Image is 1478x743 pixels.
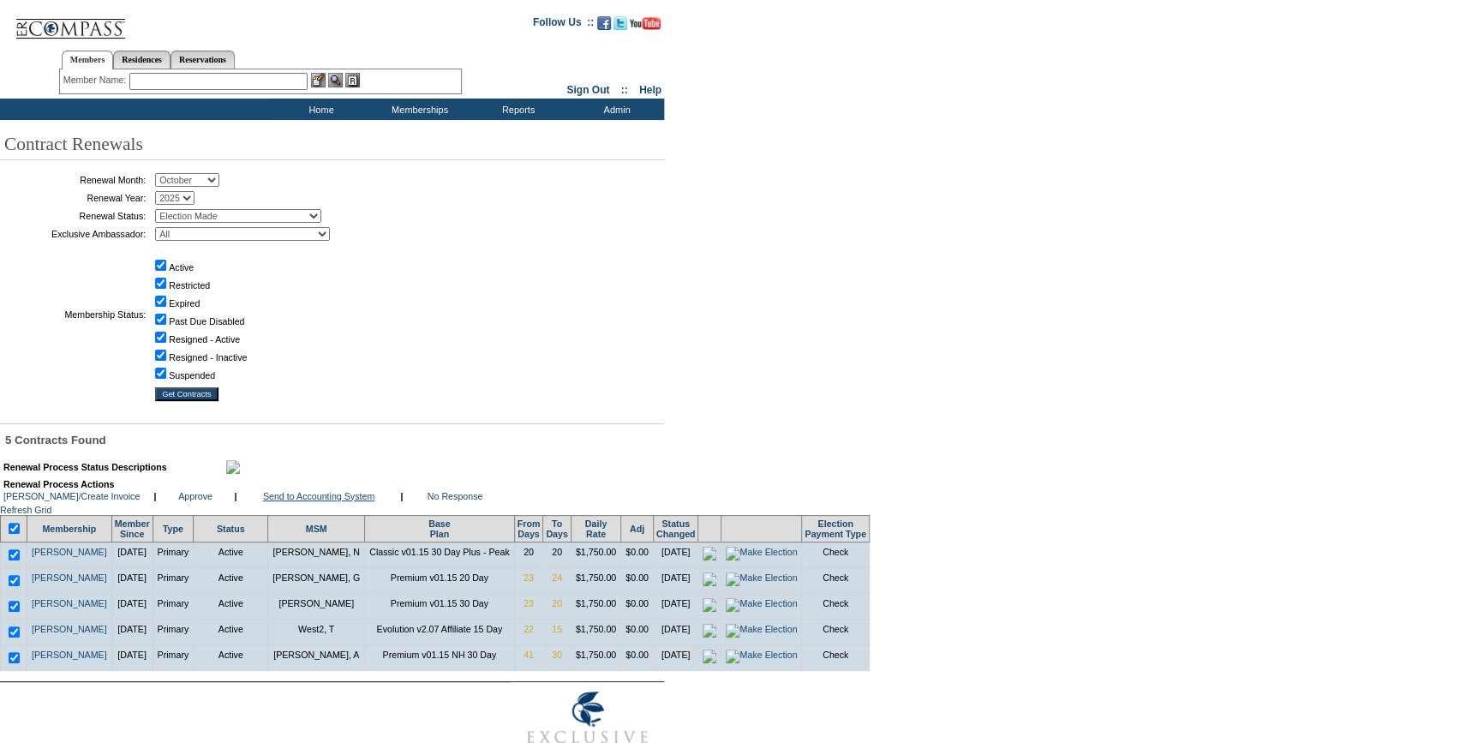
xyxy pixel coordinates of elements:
[653,644,698,670] td: [DATE]
[15,4,126,39] img: Compass Home
[154,491,157,501] b: |
[467,99,565,120] td: Reports
[565,99,664,120] td: Admin
[428,491,483,501] a: No Response
[571,567,620,593] td: $1,750.00
[268,593,365,619] td: [PERSON_NAME]
[585,518,607,539] a: DailyRate
[514,644,543,670] td: 41
[62,51,114,69] a: Members
[194,542,268,567] td: Active
[4,245,146,383] td: Membership Status:
[401,491,404,501] b: |
[4,209,146,223] td: Renewal Status:
[115,518,150,539] a: MemberSince
[32,650,107,660] a: [PERSON_NAME]
[4,173,146,187] td: Renewal Month:
[621,644,654,670] td: $0.00
[171,51,235,69] a: Reservations
[328,73,343,87] img: View
[111,644,153,670] td: [DATE]
[621,542,654,567] td: $0.00
[802,567,869,593] td: Check
[802,619,869,644] td: Check
[639,84,661,96] a: Help
[621,593,654,619] td: $0.00
[630,524,644,534] a: Adj
[32,598,107,608] a: [PERSON_NAME]
[169,370,215,380] label: Suspended
[365,644,514,670] td: Premium v01.15 NH 30 Day
[597,21,611,32] a: Become our fan on Facebook
[653,593,698,619] td: [DATE]
[514,542,543,567] td: 20
[533,15,594,35] td: Follow Us ::
[268,644,365,670] td: [PERSON_NAME], A
[153,593,194,619] td: Primary
[111,619,153,644] td: [DATE]
[270,99,368,120] td: Home
[365,542,514,567] td: Classic v01.15 30 Day Plus - Peak
[802,542,869,567] td: Check
[703,624,716,638] img: icon_electionmade.gif
[543,593,571,619] td: 20
[543,619,571,644] td: 15
[514,567,543,593] td: 23
[111,567,153,593] td: [DATE]
[703,650,716,663] img: icon_electionmade.gif
[3,462,167,472] b: Renewal Process Status Descriptions
[153,619,194,644] td: Primary
[365,619,514,644] td: Evolution v2.07 Affiliate 15 Day
[613,16,627,30] img: Follow us on Twitter
[703,547,716,560] img: icon_electionmade.gif
[235,491,237,501] b: |
[153,567,194,593] td: Primary
[653,567,698,593] td: [DATE]
[268,619,365,644] td: West2, T
[630,17,661,30] img: Subscribe to our YouTube Channel
[514,593,543,619] td: 23
[546,518,567,539] a: ToDays
[169,298,200,309] label: Expired
[621,84,628,96] span: ::
[518,518,541,539] a: FromDays
[169,316,244,327] label: Past Due Disabled
[571,644,620,670] td: $1,750.00
[630,21,661,32] a: Subscribe to our YouTube Channel
[163,524,183,534] a: Type
[268,567,365,593] td: [PERSON_NAME], G
[3,491,140,501] a: [PERSON_NAME]/Create Invoice
[268,542,365,567] td: [PERSON_NAME], N
[5,525,22,536] span: Select/Deselect All
[3,479,114,489] b: Renewal Process Actions
[653,542,698,567] td: [DATE]
[726,650,797,663] img: Make Election
[169,262,194,273] label: Active
[726,547,797,560] img: Make Election
[345,73,360,87] img: Reservations
[111,542,153,567] td: [DATE]
[726,572,797,586] img: Make Election
[194,644,268,670] td: Active
[543,542,571,567] td: 20
[306,524,327,534] a: MSM
[514,619,543,644] td: 22
[571,542,620,567] td: $1,750.00
[311,73,326,87] img: b_edit.gif
[621,567,654,593] td: $0.00
[805,518,865,539] a: ElectionPayment Type
[653,619,698,644] td: [DATE]
[153,644,194,670] td: Primary
[571,619,620,644] td: $1,750.00
[42,524,96,534] a: Membership
[703,598,716,612] img: icon_electionmade.gif
[32,572,107,583] a: [PERSON_NAME]
[169,280,210,291] label: Restricted
[802,593,869,619] td: Check
[726,598,797,612] img: Make Election
[113,51,171,69] a: Residences
[178,491,212,501] a: Approve
[63,73,129,87] div: Member Name:
[169,352,247,363] label: Resigned - Inactive
[597,16,611,30] img: Become our fan on Facebook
